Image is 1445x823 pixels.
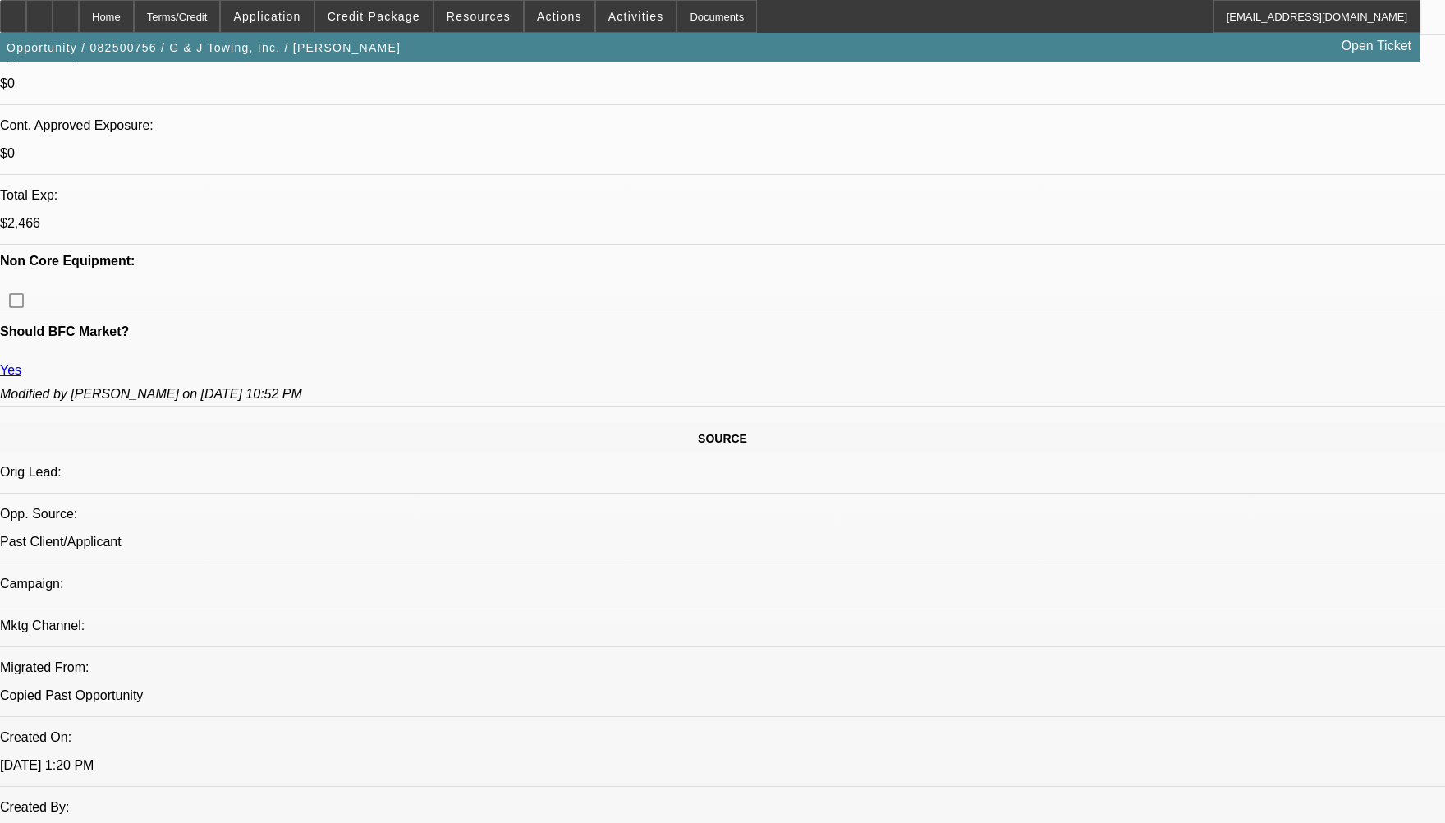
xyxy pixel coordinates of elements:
[596,1,677,32] button: Activities
[434,1,523,32] button: Resources
[7,41,401,54] span: Opportunity / 082500756 / G & J Towing, Inc. / [PERSON_NAME]
[328,10,420,23] span: Credit Package
[698,432,747,445] span: SOURCE
[525,1,594,32] button: Actions
[221,1,313,32] button: Application
[447,10,511,23] span: Resources
[608,10,664,23] span: Activities
[537,10,582,23] span: Actions
[233,10,300,23] span: Application
[315,1,433,32] button: Credit Package
[1335,32,1418,60] a: Open Ticket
